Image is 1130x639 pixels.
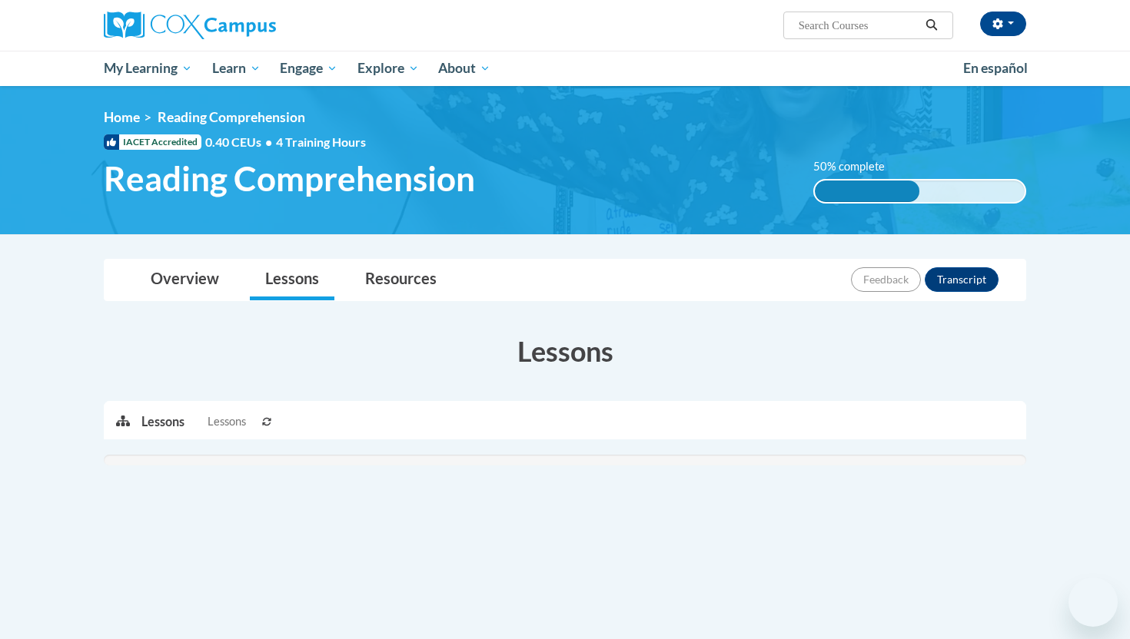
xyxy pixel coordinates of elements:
span: En español [963,60,1028,76]
input: Search Courses [797,16,920,35]
span: Learn [212,59,261,78]
a: My Learning [94,51,202,86]
p: Lessons [141,413,184,430]
a: En español [953,52,1038,84]
a: Home [104,109,140,125]
label: 50% complete [813,158,902,175]
a: About [429,51,501,86]
a: Engage [270,51,347,86]
div: Main menu [81,51,1049,86]
span: Reading Comprehension [104,158,475,199]
span: Reading Comprehension [158,109,305,125]
a: Cox Campus [104,12,396,39]
a: Resources [350,260,452,300]
span: Engage [280,59,337,78]
button: Feedback [851,267,921,292]
iframe: Button to launch messaging window [1069,578,1118,627]
button: Search [920,16,943,35]
span: My Learning [104,59,192,78]
a: Lessons [250,260,334,300]
h3: Lessons [104,332,1026,370]
span: Explore [357,59,419,78]
a: Explore [347,51,429,86]
div: 50% complete [815,180,920,202]
button: Account Settings [980,12,1026,36]
span: 0.40 CEUs [205,134,276,151]
span: About [438,59,490,78]
a: Learn [202,51,271,86]
span: 4 Training Hours [276,134,366,149]
img: Cox Campus [104,12,276,39]
span: Lessons [208,413,246,430]
a: Overview [135,260,234,300]
span: IACET Accredited [104,134,201,150]
button: Transcript [925,267,999,292]
span: • [265,134,272,149]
